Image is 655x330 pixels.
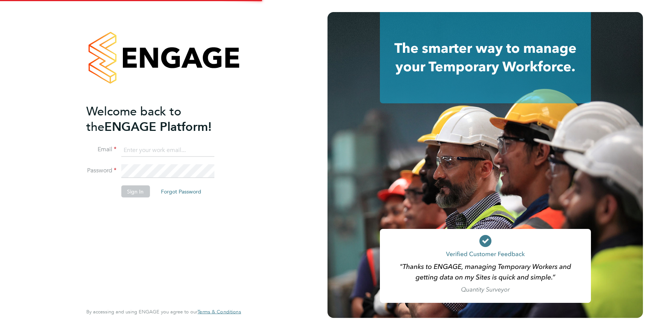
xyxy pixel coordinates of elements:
a: Terms & Conditions [197,309,241,315]
label: Password [86,167,116,175]
input: Enter your work email... [121,143,214,157]
span: Welcome back to the [86,104,181,134]
h2: ENGAGE Platform! [86,103,233,134]
label: Email [86,146,116,153]
span: By accessing and using ENGAGE you agree to our [86,309,241,315]
button: Sign In [121,186,150,198]
button: Forgot Password [155,186,207,198]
